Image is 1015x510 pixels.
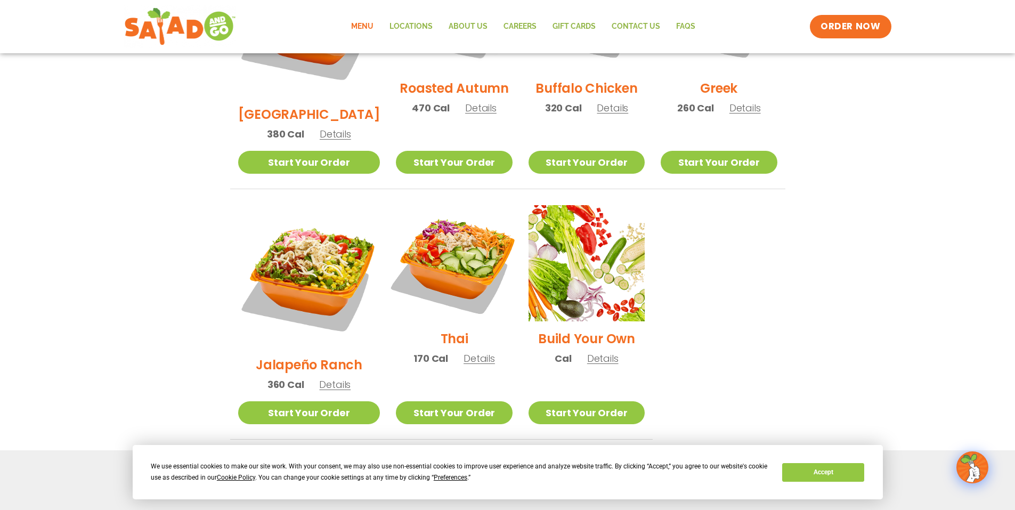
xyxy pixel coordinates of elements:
a: ORDER NOW [810,15,891,38]
a: Start Your Order [661,151,777,174]
h2: Roasted Autumn [400,79,509,98]
h2: [GEOGRAPHIC_DATA] [238,105,380,124]
a: Start Your Order [529,151,645,174]
img: new-SAG-logo-768×292 [124,5,237,48]
button: Accept [782,463,864,482]
span: 260 Cal [677,101,714,115]
div: We use essential cookies to make our site work. With your consent, we may also use non-essential ... [151,461,769,483]
h2: Jalapeño Ranch [256,355,362,374]
h2: Thai [441,329,468,348]
a: Start Your Order [396,151,512,174]
h2: Greek [700,79,737,98]
a: Start Your Order [238,151,380,174]
a: GIFT CARDS [545,14,604,39]
span: Preferences [434,474,467,481]
span: Cal [555,351,571,366]
span: Details [464,352,495,365]
a: Locations [381,14,441,39]
span: Details [320,127,351,141]
img: Product photo for Thai Salad [386,195,522,331]
div: Cookie Consent Prompt [133,445,883,499]
span: 380 Cal [267,127,304,141]
span: 320 Cal [545,101,582,115]
span: Cookie Policy [217,474,255,481]
span: 360 Cal [267,377,304,392]
h2: Build Your Own [538,329,635,348]
span: 170 Cal [413,351,448,366]
span: Details [729,101,761,115]
a: Start Your Order [238,401,380,424]
a: Contact Us [604,14,668,39]
img: Product photo for Build Your Own [529,205,645,321]
img: Product photo for Jalapeño Ranch Salad [238,205,380,347]
a: FAQs [668,14,703,39]
a: Careers [496,14,545,39]
img: wpChatIcon [957,452,987,482]
span: Details [465,101,497,115]
a: Start Your Order [529,401,645,424]
a: About Us [441,14,496,39]
span: 470 Cal [412,101,450,115]
span: Details [597,101,628,115]
a: Start Your Order [396,401,512,424]
a: Menu [343,14,381,39]
nav: Menu [343,14,703,39]
span: ORDER NOW [821,20,880,33]
h2: Buffalo Chicken [535,79,637,98]
span: Details [587,352,619,365]
span: Details [319,378,351,391]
